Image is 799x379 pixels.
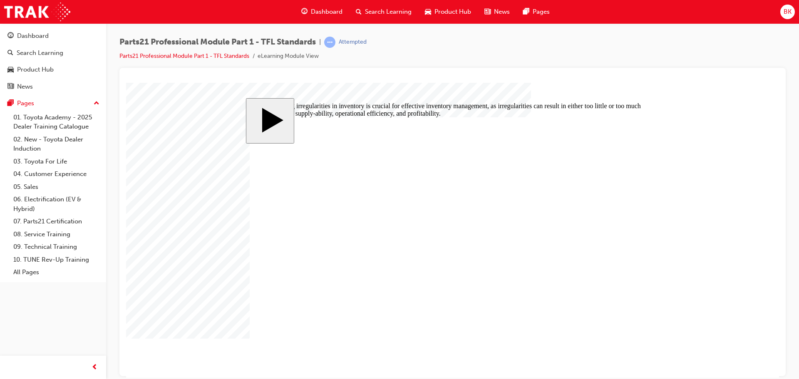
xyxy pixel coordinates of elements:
[10,193,103,215] a: 06. Electrification (EV & Hybrid)
[3,62,103,77] a: Product Hub
[784,7,792,17] span: BK
[356,7,362,17] span: search-icon
[17,48,63,58] div: Search Learning
[10,168,103,181] a: 04. Customer Experience
[17,99,34,108] div: Pages
[494,7,510,17] span: News
[7,32,14,40] span: guage-icon
[301,7,308,17] span: guage-icon
[324,37,335,48] span: learningRecordVerb_ATTEMPT-icon
[120,15,168,61] button: Start
[10,155,103,168] a: 03. Toyota For Life
[3,45,103,61] a: Search Learning
[418,3,478,20] a: car-iconProduct Hub
[3,96,103,111] button: Pages
[523,7,529,17] span: pages-icon
[780,5,795,19] button: BK
[484,7,491,17] span: news-icon
[10,111,103,133] a: 01. Toyota Academy - 2025 Dealer Training Catalogue
[3,79,103,94] a: News
[516,3,556,20] a: pages-iconPages
[258,52,319,61] li: eLearning Module View
[119,37,316,47] span: Parts21 Professional Module Part 1 - TFL Standards
[349,3,418,20] a: search-iconSearch Learning
[92,362,98,373] span: prev-icon
[17,82,33,92] div: News
[7,83,14,91] span: news-icon
[17,31,49,41] div: Dashboard
[7,100,14,107] span: pages-icon
[120,15,533,280] div: Parts 21 Professionals 1-6 Start Course
[4,2,70,21] img: Trak
[94,98,99,109] span: up-icon
[533,7,550,17] span: Pages
[339,38,367,46] div: Attempted
[10,181,103,193] a: 05. Sales
[17,65,54,74] div: Product Hub
[10,133,103,155] a: 02. New - Toyota Dealer Induction
[319,37,321,47] span: |
[478,3,516,20] a: news-iconNews
[3,28,103,44] a: Dashboard
[295,3,349,20] a: guage-iconDashboard
[7,50,13,57] span: search-icon
[10,240,103,253] a: 09. Technical Training
[10,215,103,228] a: 07. Parts21 Certification
[7,66,14,74] span: car-icon
[3,27,103,96] button: DashboardSearch LearningProduct HubNews
[311,7,342,17] span: Dashboard
[119,52,249,59] a: Parts21 Professional Module Part 1 - TFL Standards
[425,7,431,17] span: car-icon
[10,228,103,241] a: 08. Service Training
[10,253,103,266] a: 10. TUNE Rev-Up Training
[365,7,412,17] span: Search Learning
[10,266,103,279] a: All Pages
[434,7,471,17] span: Product Hub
